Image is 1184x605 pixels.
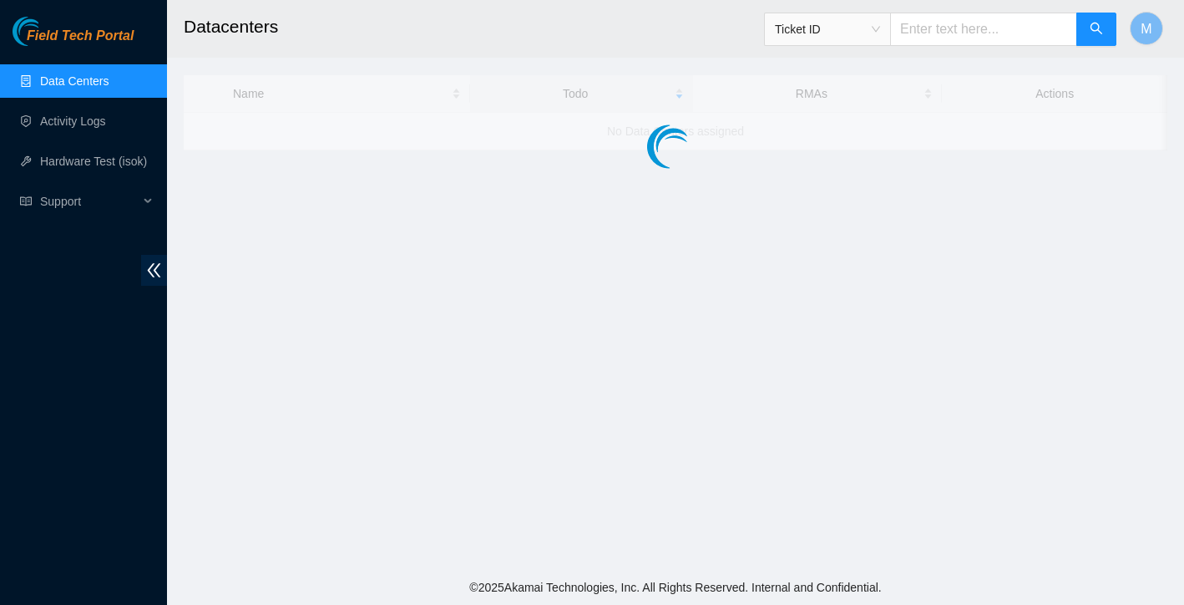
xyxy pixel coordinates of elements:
[13,17,84,46] img: Akamai Technologies
[141,255,167,286] span: double-left
[1090,22,1103,38] span: search
[1130,12,1163,45] button: M
[40,114,106,128] a: Activity Logs
[890,13,1077,46] input: Enter text here...
[167,570,1184,605] footer: © 2025 Akamai Technologies, Inc. All Rights Reserved. Internal and Confidential.
[27,28,134,44] span: Field Tech Portal
[40,74,109,88] a: Data Centers
[40,185,139,218] span: Support
[1076,13,1116,46] button: search
[13,30,134,52] a: Akamai TechnologiesField Tech Portal
[775,17,880,42] span: Ticket ID
[20,196,32,207] span: read
[1141,18,1151,39] span: M
[40,155,147,168] a: Hardware Test (isok)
